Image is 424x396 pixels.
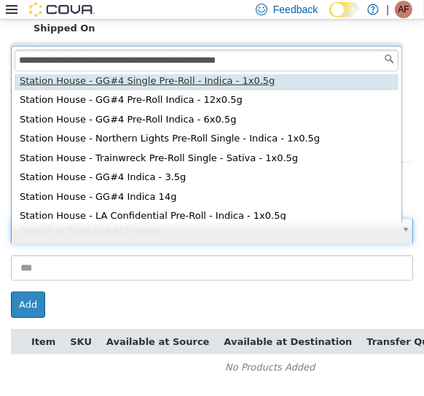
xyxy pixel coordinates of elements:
div: Station House - GG#4 Indica 14g [15,168,399,187]
div: Station House - GG#4 Pre-Roll Indica - 6x0.5g [15,90,399,110]
span: Feedback [273,2,318,17]
img: Cova [29,2,95,17]
div: Station House - Trainwreck Pre-Roll Single - Sativa - 1x0.5g [15,129,399,149]
input: Dark Mode [329,2,360,18]
div: Amanda Filiatrault [395,1,412,18]
div: Station House - GG#4 Indica - 3.5g [15,148,399,168]
div: Station House - Northern Lights Pre-Roll Single - Indica - 1x0.5g [15,109,399,129]
span: Station House - GG#4 Single Pre-Roll - Indica - 1x0.5g [20,55,275,66]
div: Station House - LA Confidential Pre-Roll - Indica - 1x0.5g [15,187,399,206]
span: Dark Mode [329,18,330,18]
p: | [386,1,389,18]
span: AF [398,1,409,18]
div: Station House - GG#4 Pre-Roll Indica - 12x0.5g [15,71,399,90]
